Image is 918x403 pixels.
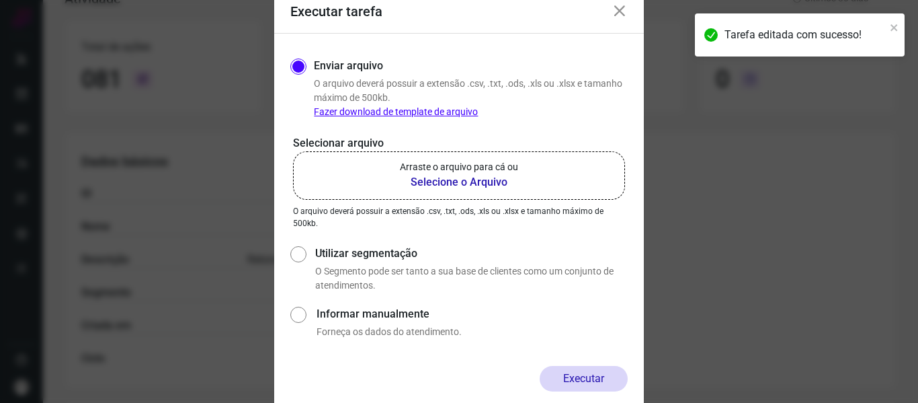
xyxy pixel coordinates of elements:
label: Enviar arquivo [314,58,383,74]
div: Tarefa editada com sucesso! [724,27,886,43]
button: Executar [540,366,628,392]
p: O arquivo deverá possuir a extensão .csv, .txt, .ods, .xls ou .xlsx e tamanho máximo de 500kb. [293,205,625,229]
p: O Segmento pode ser tanto a sua base de clientes como um conjunto de atendimentos. [315,264,628,293]
p: O arquivo deverá possuir a extensão .csv, .txt, .ods, .xls ou .xlsx e tamanho máximo de 500kb. [314,77,628,119]
button: close [890,19,899,35]
a: Fazer download de template de arquivo [314,106,478,117]
label: Informar manualmente [317,306,628,322]
h3: Executar tarefa [290,3,382,20]
p: Selecionar arquivo [293,135,625,151]
b: Selecione o Arquivo [400,174,518,190]
p: Forneça os dados do atendimento. [317,325,628,339]
p: Arraste o arquivo para cá ou [400,160,518,174]
label: Utilizar segmentação [315,246,628,262]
